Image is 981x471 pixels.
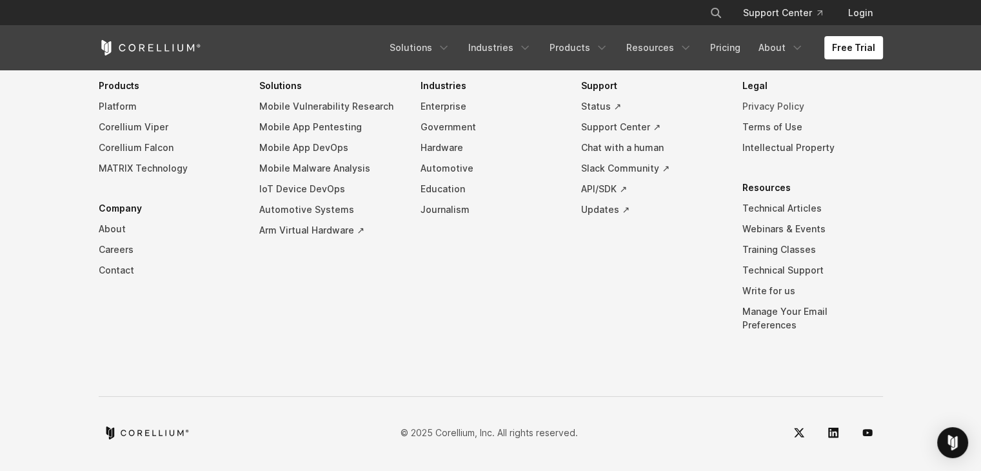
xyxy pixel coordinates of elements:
[421,96,561,117] a: Enterprise
[818,417,849,448] a: LinkedIn
[733,1,833,25] a: Support Center
[421,137,561,158] a: Hardware
[742,96,883,117] a: Privacy Policy
[99,40,201,55] a: Corellium Home
[99,219,239,239] a: About
[824,36,883,59] a: Free Trial
[704,1,728,25] button: Search
[581,96,722,117] a: Status ↗
[742,219,883,239] a: Webinars & Events
[742,301,883,336] a: Manage Your Email Preferences
[581,158,722,179] a: Slack Community ↗
[421,179,561,199] a: Education
[619,36,700,59] a: Resources
[99,96,239,117] a: Platform
[259,137,400,158] a: Mobile App DevOps
[742,137,883,158] a: Intellectual Property
[259,220,400,241] a: Arm Virtual Hardware ↗
[742,260,883,281] a: Technical Support
[259,158,400,179] a: Mobile Malware Analysis
[461,36,539,59] a: Industries
[784,417,815,448] a: Twitter
[742,239,883,260] a: Training Classes
[99,158,239,179] a: MATRIX Technology
[742,117,883,137] a: Terms of Use
[259,179,400,199] a: IoT Device DevOps
[99,117,239,137] a: Corellium Viper
[259,199,400,220] a: Automotive Systems
[581,137,722,158] a: Chat with a human
[742,198,883,219] a: Technical Articles
[382,36,458,59] a: Solutions
[542,36,616,59] a: Products
[99,239,239,260] a: Careers
[421,199,561,220] a: Journalism
[751,36,811,59] a: About
[421,158,561,179] a: Automotive
[104,426,190,439] a: Corellium home
[581,117,722,137] a: Support Center ↗
[581,199,722,220] a: Updates ↗
[694,1,883,25] div: Navigation Menu
[99,75,883,355] div: Navigation Menu
[259,96,400,117] a: Mobile Vulnerability Research
[838,1,883,25] a: Login
[382,36,883,59] div: Navigation Menu
[259,117,400,137] a: Mobile App Pentesting
[99,137,239,158] a: Corellium Falcon
[401,426,578,439] p: © 2025 Corellium, Inc. All rights reserved.
[421,117,561,137] a: Government
[702,36,748,59] a: Pricing
[99,260,239,281] a: Contact
[937,427,968,458] div: Open Intercom Messenger
[742,281,883,301] a: Write for us
[852,417,883,448] a: YouTube
[581,179,722,199] a: API/SDK ↗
